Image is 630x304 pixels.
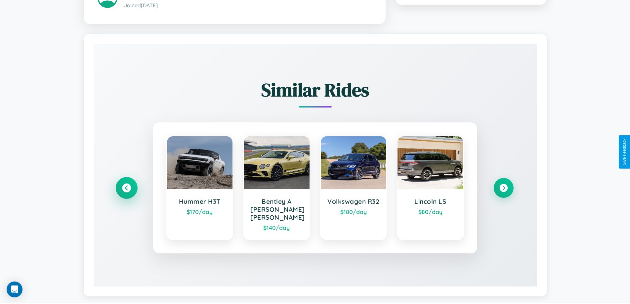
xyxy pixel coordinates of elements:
a: Hummer H3T$170/day [166,136,233,240]
h3: Hummer H3T [174,197,226,205]
div: Open Intercom Messenger [7,282,22,297]
a: Bentley A [PERSON_NAME] [PERSON_NAME]$140/day [243,136,310,240]
a: Lincoln LS$80/day [397,136,464,240]
h2: Similar Rides [117,77,514,103]
a: Volkswagen R32$180/day [320,136,387,240]
div: $ 140 /day [250,224,303,231]
div: $ 180 /day [327,208,380,215]
h3: Lincoln LS [404,197,457,205]
h3: Volkswagen R32 [327,197,380,205]
p: Joined [DATE] [124,1,372,10]
div: $ 80 /day [404,208,457,215]
div: $ 170 /day [174,208,226,215]
h3: Bentley A [PERSON_NAME] [PERSON_NAME] [250,197,303,221]
div: Give Feedback [622,139,627,165]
